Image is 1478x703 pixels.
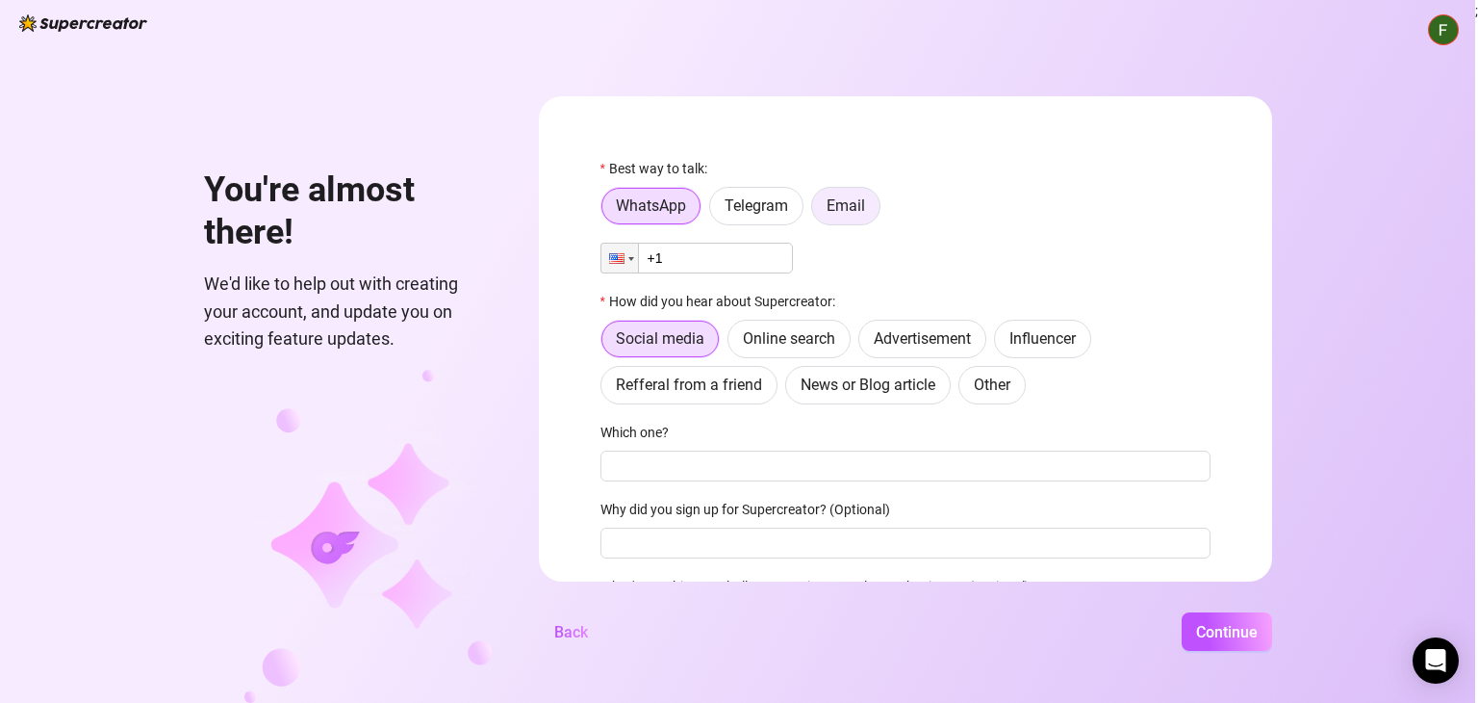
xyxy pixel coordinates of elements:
span: Continue [1196,623,1258,641]
span: Influencer [1009,329,1076,348]
img: ACg8ocIptmGzAY7x4cGvELAqD97kXOnbV5pgN2e1jwl4yTXWzSbE3Q=s96-c [1429,15,1458,44]
span: Other [974,376,1010,394]
span: WhatsApp [616,196,686,215]
input: Which one? [600,451,1210,482]
button: Continue [1182,612,1272,651]
span: Online search [743,329,835,348]
span: Email [827,196,865,215]
label: Best way to talk: [600,158,720,179]
span: Advertisement [874,329,971,348]
h1: You're almost there! [204,169,493,253]
div: Open Intercom Messenger [1413,638,1459,684]
span: Telegram [725,196,788,215]
label: What's your biggest challenge running an OnlyFans business? (Optional) [600,576,1042,597]
span: Social media [616,329,704,348]
button: Back [539,612,603,651]
span: Back [554,623,588,641]
input: 1 (702) 123-4567 [600,243,793,273]
span: News or Blog article [801,376,935,394]
div: United States: + 1 [601,244,638,273]
input: Why did you sign up for Supercreator? (Optional) [600,528,1210,559]
span: Refferal from a friend [616,376,762,394]
label: How did you hear about Supercreator: [600,291,848,312]
label: Why did you sign up for Supercreator? (Optional) [600,499,903,520]
img: logo [19,14,147,32]
label: Which one? [600,422,681,443]
span: We'd like to help out with creating your account, and update you on exciting feature updates. [204,271,493,352]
